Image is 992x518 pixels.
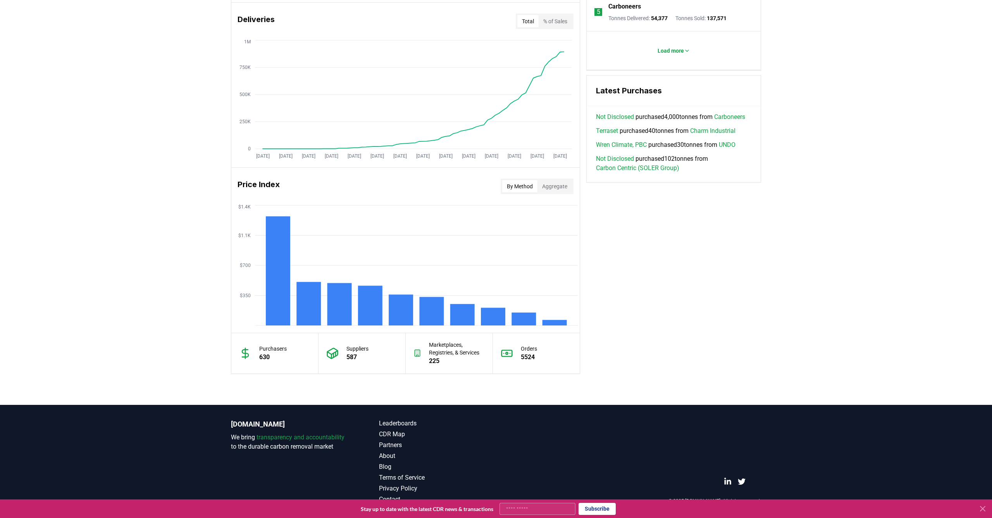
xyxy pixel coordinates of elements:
a: Blog [379,462,496,472]
tspan: [DATE] [485,153,498,159]
a: LinkedIn [724,478,732,485]
a: CDR Map [379,430,496,439]
tspan: 750K [239,65,251,70]
p: © 2025 [DOMAIN_NAME]. All rights reserved. [668,498,761,504]
tspan: [DATE] [439,153,453,159]
tspan: $350 [240,293,251,298]
tspan: $1.1K [238,233,251,238]
span: purchased 30 tonnes from [596,140,735,150]
button: % of Sales [539,15,572,28]
a: Contact [379,495,496,504]
p: 630 [259,353,287,362]
tspan: [DATE] [393,153,407,159]
tspan: [DATE] [508,153,521,159]
span: purchased 102 tonnes from [596,154,751,173]
button: Total [517,15,539,28]
button: By Method [502,180,537,193]
p: We bring to the durable carbon removal market [231,433,348,451]
tspan: 250K [239,119,251,124]
p: Tonnes Delivered : [608,14,668,22]
a: Carbon Centric (SOLER Group) [596,163,679,173]
p: Suppliers [346,345,369,353]
tspan: [DATE] [325,153,338,159]
h3: Latest Purchases [596,85,751,96]
a: Carboneers [608,2,641,11]
a: Terraset [596,126,618,136]
tspan: 1M [244,39,251,45]
a: Not Disclosed [596,112,634,122]
p: 587 [346,353,369,362]
tspan: [DATE] [256,153,270,159]
a: About [379,451,496,461]
a: Twitter [738,478,746,485]
a: Terms of Service [379,473,496,482]
span: 137,571 [707,15,727,21]
tspan: [DATE] [370,153,384,159]
tspan: $700 [240,263,251,268]
a: UNDO [719,140,735,150]
p: Marketplaces, Registries, & Services [429,341,484,356]
a: Charm Industrial [690,126,735,136]
tspan: [DATE] [553,153,567,159]
p: Orders [521,345,537,353]
span: transparency and accountability [257,434,344,441]
span: purchased 4,000 tonnes from [596,112,745,122]
p: 5 [597,7,600,17]
p: Load more [658,47,684,55]
a: Wren Climate, PBC [596,140,647,150]
span: 54,377 [651,15,668,21]
p: [DOMAIN_NAME] [231,419,348,430]
a: Privacy Policy [379,484,496,493]
a: Leaderboards [379,419,496,428]
p: Tonnes Sold : [675,14,727,22]
a: Partners [379,441,496,450]
tspan: [DATE] [302,153,315,159]
p: 225 [429,356,484,366]
tspan: $1.4K [238,204,251,210]
p: Purchasers [259,345,287,353]
tspan: [DATE] [462,153,475,159]
tspan: 500K [239,92,251,97]
tspan: [DATE] [348,153,361,159]
span: purchased 40 tonnes from [596,126,735,136]
button: Aggregate [537,180,572,193]
tspan: 0 [248,146,251,151]
tspan: [DATE] [279,153,293,159]
tspan: [DATE] [416,153,430,159]
p: 5524 [521,353,537,362]
a: Not Disclosed [596,154,634,163]
tspan: [DATE] [530,153,544,159]
a: Carboneers [714,112,745,122]
button: Load more [651,43,696,59]
h3: Price Index [238,179,280,194]
h3: Deliveries [238,14,275,29]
